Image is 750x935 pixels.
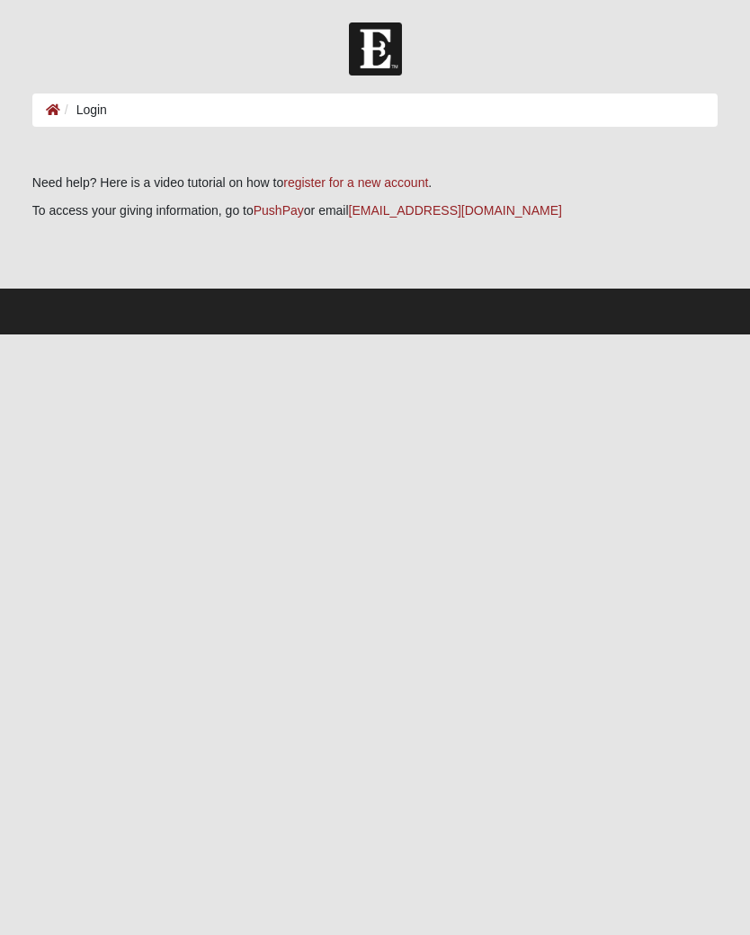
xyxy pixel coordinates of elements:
a: PushPay [254,203,304,218]
a: [EMAIL_ADDRESS][DOMAIN_NAME] [349,203,562,218]
li: Login [60,101,107,120]
a: register for a new account [283,175,428,190]
p: To access your giving information, go to or email [32,201,718,220]
p: Need help? Here is a video tutorial on how to . [32,174,718,192]
img: Church of Eleven22 Logo [349,22,402,76]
